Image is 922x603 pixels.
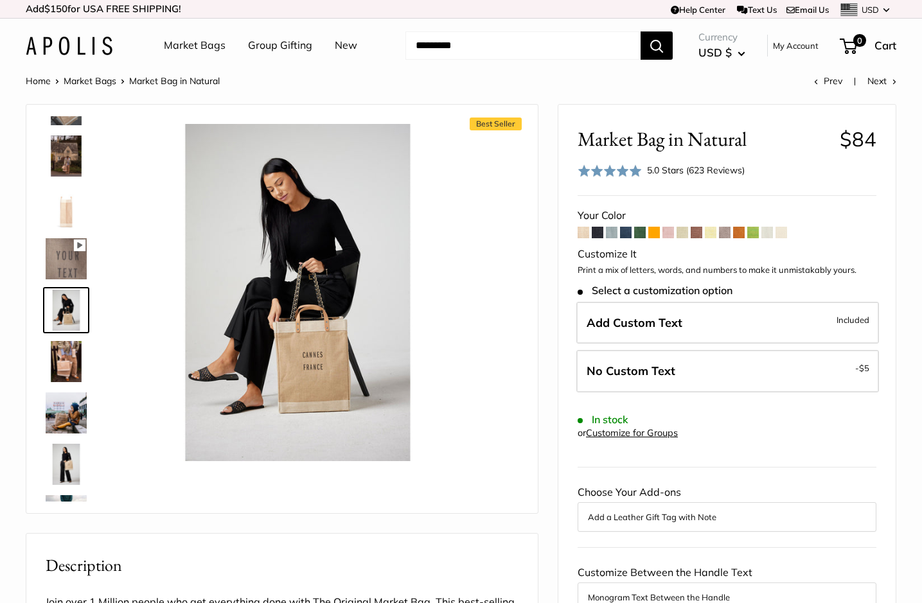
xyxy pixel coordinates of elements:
a: Next [867,75,896,87]
a: Prev [814,75,842,87]
a: Market Bag in Natural [43,133,89,179]
span: 0 [853,34,866,47]
a: Help Center [671,4,725,15]
label: Add Custom Text [576,302,879,344]
a: My Account [773,38,819,53]
span: $150 [44,3,67,15]
a: Email Us [786,4,829,15]
div: 5.0 Stars (623 Reviews) [578,161,745,180]
p: Print a mix of letters, words, and numbers to make it unmistakably yours. [578,264,876,277]
a: Market Bag in Natural [43,236,89,282]
span: $84 [840,127,876,152]
a: Group Gifting [248,36,312,55]
a: Market Bag in Natural [43,390,89,436]
span: $5 [859,363,869,373]
a: description_13" wide, 18" high, 8" deep; handles: 3.5" [43,184,89,231]
button: Search [641,31,673,60]
div: 5.0 Stars (623 Reviews) [647,163,745,177]
div: Your Color [578,206,876,225]
img: description_13" wide, 18" high, 8" deep; handles: 3.5" [46,187,87,228]
div: Choose Your Add-ons [578,483,876,532]
span: In stock [578,414,628,426]
img: Market Bag in Natural [46,290,87,331]
h2: Description [46,553,519,578]
span: Select a customization option [578,284,732,297]
a: Market Bag in Natural [43,493,89,539]
img: Market Bag in Natural [46,392,87,433]
div: Customize It [578,245,876,264]
a: Market Bags [164,36,226,55]
span: USD [862,4,879,15]
span: Add Custom Text [587,315,682,330]
img: Market Bag in Natural [46,238,87,279]
a: Text Us [737,4,776,15]
a: Market Bags [64,75,116,87]
label: Leave Blank [576,350,879,392]
img: Market Bag in Natural [46,495,87,536]
span: Best Seller [470,118,522,130]
button: Add a Leather Gift Tag with Note [588,509,866,525]
a: 0 Cart [841,35,896,56]
a: Market Bag in Natural [43,338,89,385]
span: Included [837,312,869,328]
a: Customize for Groups [586,427,678,439]
img: Market Bag in Natural [46,135,87,177]
a: Home [26,75,51,87]
span: Cart [874,39,896,52]
button: USD $ [698,42,745,63]
span: Currency [698,28,745,46]
a: Market Bag in Natural [43,287,89,333]
span: USD $ [698,46,732,59]
span: - [855,360,869,376]
span: Market Bag in Natural [578,127,830,151]
img: Market Bag in Natural [46,444,87,485]
img: Market Bag in Natural [46,341,87,382]
span: No Custom Text [587,363,675,378]
div: or [578,424,678,442]
nav: Breadcrumb [26,73,220,89]
img: Market Bag in Natural [129,124,466,461]
input: Search... [405,31,641,60]
a: Market Bag in Natural [43,441,89,487]
span: Market Bag in Natural [129,75,220,87]
img: Apolis [26,37,112,55]
a: New [335,36,357,55]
